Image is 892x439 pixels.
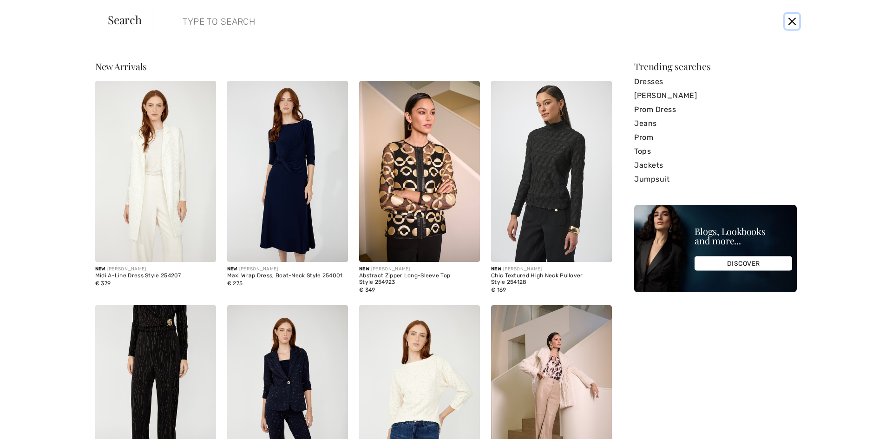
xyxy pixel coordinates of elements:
a: Jackets [634,158,797,172]
span: € 169 [491,287,506,293]
div: Maxi Wrap Dress, Boat-Neck Style 254001 [227,273,348,279]
a: Jeans [634,117,797,131]
div: [PERSON_NAME] [227,266,348,273]
span: New [491,266,501,272]
span: New [95,266,105,272]
img: Maxi Wrap Dress, Boat-Neck Style 254001. Midnight [227,81,348,262]
span: Help [21,7,40,15]
input: TYPE TO SEARCH [176,7,633,35]
a: Jumpsuit [634,172,797,186]
a: Prom [634,131,797,144]
div: Trending searches [634,62,797,71]
a: Prom Dress [634,103,797,117]
span: € 275 [227,280,243,287]
a: Dresses [634,75,797,89]
span: New Arrivals [95,60,147,72]
div: [PERSON_NAME] [491,266,612,273]
img: Abstract Zipper Long-Sleeve Top Style 254923. Gold/Black [359,81,480,262]
span: € 379 [95,280,111,287]
button: Close [785,14,799,29]
div: [PERSON_NAME] [359,266,480,273]
div: Abstract Zipper Long-Sleeve Top Style 254923 [359,273,480,286]
div: Chic Textured High Neck Pullover Style 254128 [491,273,612,286]
img: Midi A-Line Dress Style 254207. Black [95,81,216,262]
img: Chic Textured High Neck Pullover Style 254128. Black [491,81,612,262]
div: [PERSON_NAME] [95,266,216,273]
img: Blogs, Lookbooks and more... [634,205,797,292]
span: Search [108,14,142,25]
span: € 349 [359,287,375,293]
span: New [227,266,237,272]
div: Blogs, Lookbooks and more... [695,227,792,245]
span: New [359,266,369,272]
div: Midi A-Line Dress Style 254207 [95,273,216,279]
a: Tops [634,144,797,158]
a: [PERSON_NAME] [634,89,797,103]
div: DISCOVER [695,256,792,271]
